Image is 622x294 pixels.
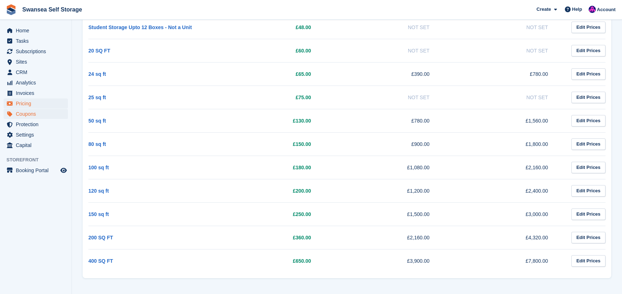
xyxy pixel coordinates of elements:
[571,115,605,127] a: Edit Prices
[326,249,444,272] td: £3,900.00
[207,62,326,86] td: £65.00
[16,46,59,56] span: Subscriptions
[571,255,605,267] a: Edit Prices
[571,68,605,80] a: Edit Prices
[4,78,68,88] a: menu
[597,6,616,13] span: Account
[4,98,68,109] a: menu
[88,95,106,100] a: 25 sq ft
[16,67,59,77] span: CRM
[571,162,605,174] a: Edit Prices
[207,226,326,249] td: £360.00
[326,15,444,39] td: Not Set
[4,57,68,67] a: menu
[207,179,326,202] td: £200.00
[326,202,444,226] td: £1,500.00
[4,26,68,36] a: menu
[16,130,59,140] span: Settings
[88,188,109,194] a: 120 sq ft
[444,226,562,249] td: £4,320.00
[571,92,605,104] a: Edit Prices
[88,48,110,54] a: 20 SQ FT
[4,46,68,56] a: menu
[16,36,59,46] span: Tasks
[326,179,444,202] td: £1,200.00
[88,165,109,170] a: 100 sq ft
[326,39,444,62] td: Not Set
[571,22,605,33] a: Edit Prices
[16,165,59,175] span: Booking Portal
[207,132,326,156] td: £150.00
[571,232,605,244] a: Edit Prices
[571,208,605,220] a: Edit Prices
[207,156,326,179] td: £180.00
[207,202,326,226] td: £250.00
[326,86,444,109] td: Not Set
[444,86,562,109] td: Not Set
[326,109,444,132] td: £780.00
[444,249,562,272] td: £7,800.00
[326,156,444,179] td: £1,080.00
[4,67,68,77] a: menu
[88,235,113,240] a: 200 SQ FT
[536,6,551,13] span: Create
[589,6,596,13] img: Donna Davies
[88,258,113,264] a: 400 SQ FT
[6,4,17,15] img: stora-icon-8386f47178a22dfd0bd8f6a31ec36ba5ce8667c1dd55bd0f319d3a0aa187defe.svg
[16,26,59,36] span: Home
[4,36,68,46] a: menu
[444,179,562,202] td: £2,400.00
[4,88,68,98] a: menu
[444,62,562,86] td: £780.00
[4,109,68,119] a: menu
[16,78,59,88] span: Analytics
[326,62,444,86] td: £390.00
[571,45,605,57] a: Edit Prices
[19,4,85,15] a: Swansea Self Storage
[16,140,59,150] span: Capital
[207,109,326,132] td: £130.00
[326,226,444,249] td: £2,160.00
[444,109,562,132] td: £1,560.00
[16,98,59,109] span: Pricing
[16,88,59,98] span: Invoices
[4,130,68,140] a: menu
[207,249,326,272] td: £650.00
[444,132,562,156] td: £1,800.00
[88,211,109,217] a: 150 sq ft
[6,156,72,164] span: Storefront
[16,57,59,67] span: Sites
[4,119,68,129] a: menu
[59,166,68,175] a: Preview store
[4,165,68,175] a: menu
[444,156,562,179] td: £2,160.00
[444,202,562,226] td: £3,000.00
[207,39,326,62] td: £60.00
[88,24,192,30] a: Student Storage Upto 12 Boxes - Not a Unit
[326,132,444,156] td: £900.00
[444,15,562,39] td: Not Set
[16,109,59,119] span: Coupons
[572,6,582,13] span: Help
[571,185,605,197] a: Edit Prices
[444,39,562,62] td: Not Set
[571,138,605,150] a: Edit Prices
[207,86,326,109] td: £75.00
[88,141,106,147] a: 80 sq ft
[88,118,106,124] a: 50 sq ft
[16,119,59,129] span: Protection
[4,140,68,150] a: menu
[88,71,106,77] a: 24 sq ft
[207,15,326,39] td: £48.00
